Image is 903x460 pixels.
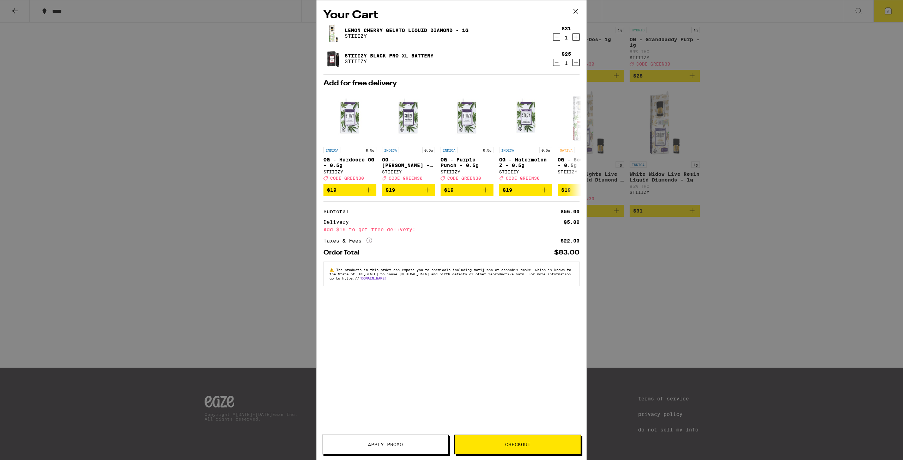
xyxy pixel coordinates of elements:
[382,157,435,168] p: OG - [PERSON_NAME] - 0.5g
[558,147,575,153] p: SATIVA
[441,157,493,168] p: OG - Purple Punch - 0.5g
[327,187,337,193] span: $19
[558,184,611,196] button: Add to bag
[382,147,399,153] p: INDICA
[454,435,581,454] button: Checkout
[562,51,571,57] div: $25
[554,250,580,256] div: $83.00
[558,170,611,174] div: STIIIZY
[560,238,580,243] div: $22.00
[323,220,354,225] div: Delivery
[499,91,552,143] img: STIIIZY - OG - Watermelon Z - 0.5g
[441,170,493,174] div: STIIIZY
[323,23,343,43] img: Lemon Cherry Gelato Liquid Diamond - 1g
[345,59,434,64] p: STIIIZY
[499,91,552,184] a: Open page for OG - Watermelon Z - 0.5g from STIIIZY
[558,91,611,143] img: STIIIZY - OG - Sour Tangie - 0.5g
[539,147,552,153] p: 0.5g
[562,60,571,66] div: 1
[499,184,552,196] button: Add to bag
[558,91,611,184] a: Open page for OG - Sour Tangie - 0.5g from STIIIZY
[506,176,540,180] span: CODE GREEN30
[553,33,560,41] button: Decrement
[323,170,376,174] div: STIIIZY
[330,176,364,180] span: CODE GREEN30
[368,442,403,447] span: Apply Promo
[441,91,493,184] a: Open page for OG - Purple Punch - 0.5g from STIIIZY
[323,157,376,168] p: OG - Hardcore OG - 0.5g
[323,91,376,184] a: Open page for OG - Hardcore OG - 0.5g from STIIIZY
[359,276,387,280] a: [DOMAIN_NAME]
[345,33,468,39] p: STIIIZY
[444,187,454,193] span: $19
[329,268,336,272] span: ⚠️
[382,184,435,196] button: Add to bag
[441,184,493,196] button: Add to bag
[323,227,580,232] div: Add $19 to get free delivery!
[364,147,376,153] p: 0.5g
[422,147,435,153] p: 0.5g
[561,187,571,193] span: $19
[564,220,580,225] div: $5.00
[382,170,435,174] div: STIIIZY
[553,59,560,66] button: Decrement
[560,209,580,214] div: $56.00
[323,80,580,87] h2: Add for free delivery
[323,7,580,23] h2: Your Cart
[441,147,457,153] p: INDICA
[572,33,580,41] button: Increment
[323,238,372,244] div: Taxes & Fees
[499,147,516,153] p: INDICA
[323,250,364,256] div: Order Total
[386,187,395,193] span: $19
[503,187,512,193] span: $19
[382,91,435,143] img: STIIIZY - OG - King Louis XIII - 0.5g
[499,170,552,174] div: STIIIZY
[505,442,531,447] span: Checkout
[345,53,434,59] a: STIIIZY Black Pro XL Battery
[322,435,449,454] button: Apply Promo
[4,5,51,11] span: Hi. Need any help?
[441,91,493,143] img: STIIIZY - OG - Purple Punch - 0.5g
[499,157,552,168] p: OG - Watermelon Z - 0.5g
[382,91,435,184] a: Open page for OG - King Louis XIII - 0.5g from STIIIZY
[562,35,571,41] div: 1
[323,49,343,68] img: STIIIZY Black Pro XL Battery
[323,209,354,214] div: Subtotal
[345,27,468,33] a: Lemon Cherry Gelato Liquid Diamond - 1g
[389,176,423,180] span: CODE GREEN30
[572,59,580,66] button: Increment
[562,26,571,31] div: $31
[481,147,493,153] p: 0.5g
[323,184,376,196] button: Add to bag
[323,91,376,143] img: STIIIZY - OG - Hardcore OG - 0.5g
[447,176,481,180] span: CODE GREEN30
[558,157,611,168] p: OG - Sour Tangie - 0.5g
[329,268,571,280] span: The products in this order can expose you to chemicals including marijuana or cannabis smoke, whi...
